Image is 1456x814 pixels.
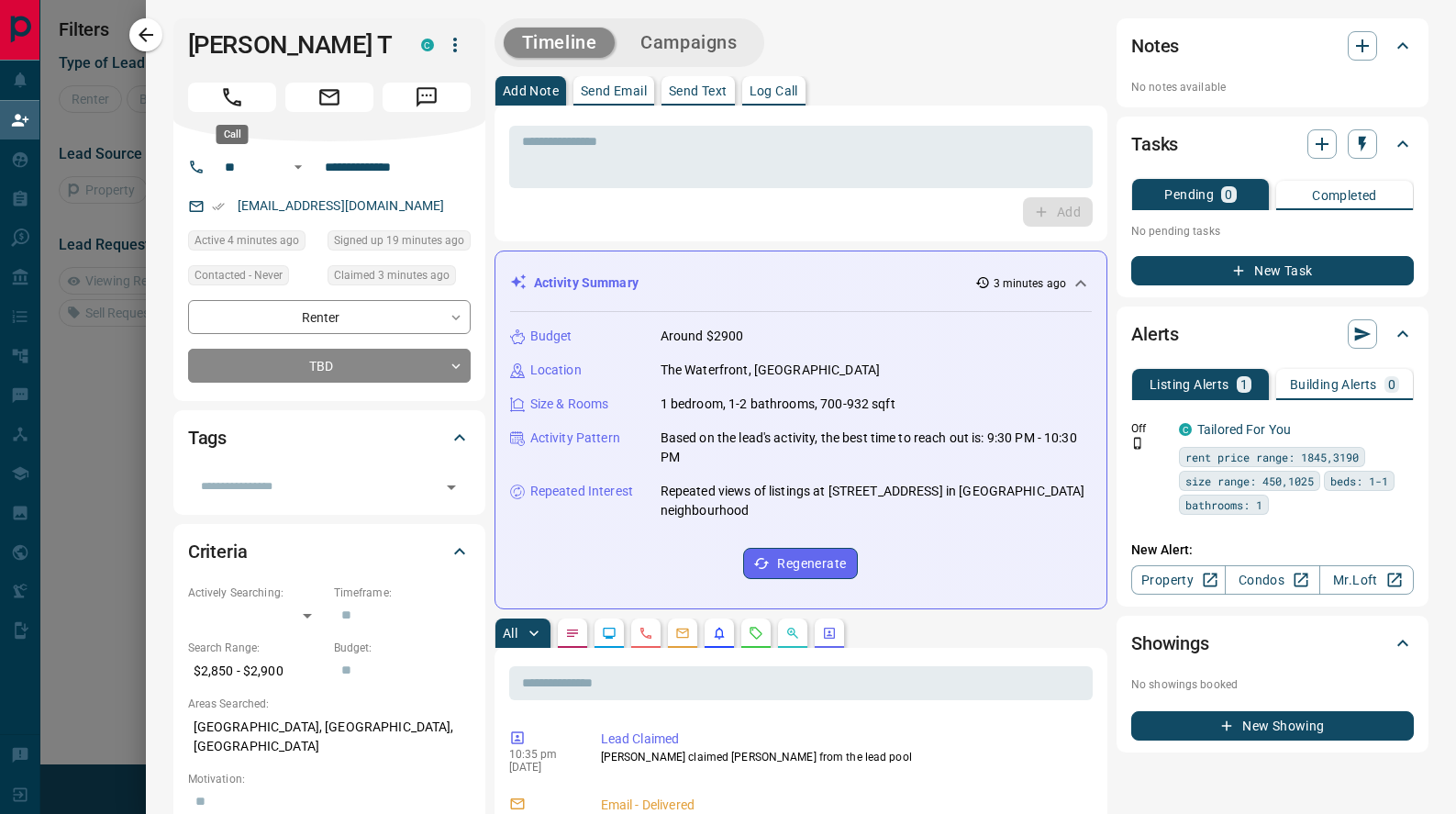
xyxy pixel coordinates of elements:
svg: Opportunities [785,626,800,641]
div: Renter [188,300,471,334]
svg: Emails [675,626,690,641]
div: Call [217,125,249,144]
p: Actively Searching: [188,585,325,601]
div: Sun Oct 12 2025 [328,230,471,256]
p: Repeated Interest [530,482,633,501]
p: Activity Pattern [530,429,620,448]
button: Campaigns [622,28,755,58]
span: rent price range: 1845,3190 [1185,448,1359,466]
a: Tailored For You [1197,422,1291,437]
p: Pending [1164,188,1214,201]
div: Sun Oct 12 2025 [188,230,318,256]
p: 0 [1225,188,1232,201]
a: Mr.Loft [1319,565,1414,595]
p: No pending tasks [1131,217,1414,245]
svg: Notes [565,626,580,641]
p: Off [1131,420,1168,437]
svg: Email Verified [212,200,225,213]
span: bathrooms: 1 [1185,496,1262,514]
p: Around $2900 [661,327,744,346]
a: [EMAIL_ADDRESS][DOMAIN_NAME] [238,198,445,213]
button: Timeline [504,28,616,58]
span: Claimed 3 minutes ago [334,266,450,284]
p: Timeframe: [334,585,471,601]
p: 0 [1388,378,1395,391]
p: Budget [530,327,572,346]
span: Signed up 19 minutes ago [334,231,464,250]
p: No showings booked [1131,676,1414,693]
a: Condos [1225,565,1319,595]
span: beds: 1-1 [1330,472,1388,490]
svg: Lead Browsing Activity [602,626,617,641]
p: Building Alerts [1290,378,1377,391]
p: All [503,627,517,640]
button: Open [287,156,309,178]
p: Based on the lead's activity, the best time to reach out is: 9:30 PM - 10:30 PM [661,429,1092,467]
p: Size & Rooms [530,395,609,414]
p: 3 minutes ago [994,275,1066,292]
button: New Showing [1131,711,1414,741]
div: Tasks [1131,122,1414,166]
span: Email [285,83,373,112]
p: 1 [1240,378,1248,391]
div: Activity Summary3 minutes ago [510,266,1092,300]
button: New Task [1131,256,1414,285]
div: Sun Oct 12 2025 [328,265,471,291]
svg: Push Notification Only [1131,437,1144,450]
button: Regenerate [743,548,858,579]
p: Add Note [503,84,559,97]
svg: Listing Alerts [712,626,727,641]
span: Contacted - Never [195,266,283,284]
p: Budget: [334,640,471,656]
h2: Notes [1131,31,1179,61]
h2: Criteria [188,537,248,566]
p: Location [530,361,582,380]
p: Log Call [750,84,798,97]
span: size range: 450,1025 [1185,472,1314,490]
span: Call [188,83,276,112]
p: Search Range: [188,640,325,656]
p: [DATE] [509,761,573,774]
button: Open [439,474,464,500]
p: Completed [1312,189,1377,202]
p: [PERSON_NAME] claimed [PERSON_NAME] from the lead pool [601,749,1085,765]
span: Active 4 minutes ago [195,231,299,250]
div: Alerts [1131,312,1414,356]
p: Repeated views of listings at [STREET_ADDRESS] in [GEOGRAPHIC_DATA] neighbourhood [661,482,1092,520]
h2: Showings [1131,629,1209,658]
p: 10:35 pm [509,748,573,761]
span: Message [383,83,471,112]
div: condos.ca [421,39,434,51]
p: [GEOGRAPHIC_DATA], [GEOGRAPHIC_DATA], [GEOGRAPHIC_DATA] [188,712,471,762]
div: Criteria [188,530,471,574]
div: condos.ca [1179,423,1192,436]
p: Motivation: [188,771,471,787]
svg: Agent Actions [822,626,837,641]
p: $2,850 - $2,900 [188,656,325,686]
h1: [PERSON_NAME] T [188,30,394,60]
h2: Tags [188,423,227,452]
p: Areas Searched: [188,696,471,712]
p: 1 bedroom, 1-2 bathrooms, 700-932 sqft [661,395,895,414]
p: The Waterfront, [GEOGRAPHIC_DATA] [661,361,880,380]
p: Lead Claimed [601,730,1085,749]
svg: Calls [639,626,653,641]
p: Listing Alerts [1150,378,1229,391]
svg: Requests [749,626,763,641]
div: Tags [188,416,471,460]
p: Send Text [669,84,728,97]
p: New Alert: [1131,541,1414,560]
a: Property [1131,565,1226,595]
div: TBD [188,349,471,383]
h2: Alerts [1131,319,1179,349]
h2: Tasks [1131,129,1178,159]
p: No notes available [1131,79,1414,95]
p: Activity Summary [534,273,639,293]
div: Notes [1131,24,1414,68]
p: Send Email [581,84,647,97]
div: Showings [1131,621,1414,665]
